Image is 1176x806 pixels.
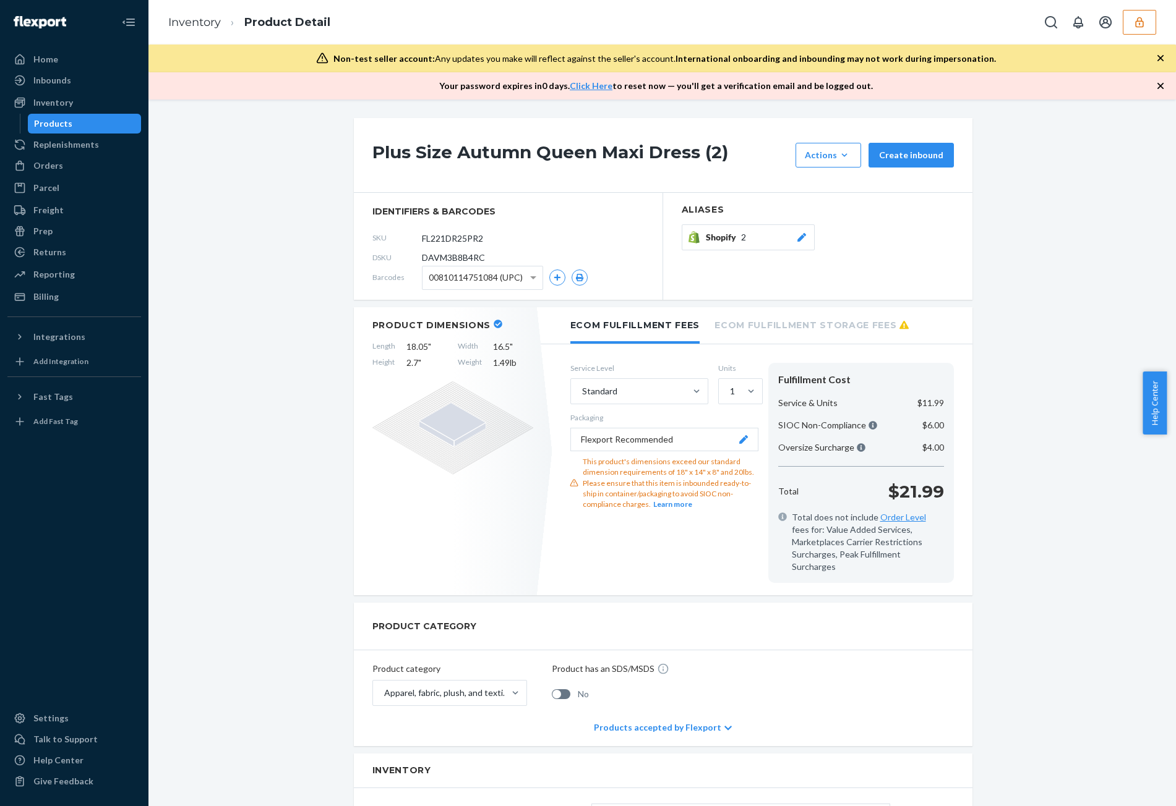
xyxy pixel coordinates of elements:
[7,750,141,770] a: Help Center
[33,416,78,426] div: Add Fast Tag
[372,357,395,369] span: Height
[28,114,142,134] a: Products
[676,53,996,64] span: International onboarding and inbounding may not work during impersonation.
[582,385,617,397] div: Standard
[570,428,758,451] button: Flexport Recommended
[33,204,64,216] div: Freight
[510,341,513,352] span: "
[158,4,340,41] ol: breadcrumbs
[418,357,421,368] span: "
[372,252,422,263] span: DSKU
[7,771,141,791] button: Give Feedback
[458,341,482,353] span: Width
[33,53,58,66] div: Home
[33,712,69,724] div: Settings
[922,441,944,454] p: $4.00
[244,15,330,29] a: Product Detail
[372,663,527,675] p: Product category
[869,143,954,168] button: Create inbound
[7,200,141,220] a: Freight
[406,341,447,353] span: 18.05
[33,225,53,237] div: Prep
[7,352,141,371] a: Add Integration
[372,766,954,775] h2: Inventory
[778,441,865,454] p: Oversize Surcharge
[583,456,758,509] div: This product's dimensions exceed our standard dimension requirements of 18" x 14" x 8" and 20lbs....
[428,341,431,352] span: "
[570,307,700,344] li: Ecom Fulfillment Fees
[778,373,944,387] div: Fulfillment Cost
[1093,10,1118,35] button: Open account menu
[778,419,877,431] p: SIOC Non-Compliance
[14,16,66,28] img: Flexport logo
[429,267,523,288] span: 00810114751084 (UPC)
[7,387,141,407] button: Fast Tags
[33,733,98,745] div: Talk to Support
[34,117,72,130] div: Products
[7,242,141,262] a: Returns
[792,511,944,573] span: Total does not include fees for: Value Added Services, Marketplaces Carrier Restrictions Surcharg...
[168,15,221,29] a: Inventory
[33,391,73,403] div: Fast Tags
[33,159,63,172] div: Orders
[805,149,852,161] div: Actions
[7,287,141,307] a: Billing
[406,357,447,369] span: 2.7
[778,485,799,498] p: Total
[7,49,141,69] a: Home
[372,615,476,637] h2: PRODUCT CATEGORY
[7,708,141,728] a: Settings
[578,688,589,700] span: No
[682,224,815,250] button: Shopify2
[729,385,730,397] input: 1
[922,419,944,431] p: $6.00
[1097,769,1164,800] iframe: Opens a widget where you can chat to one of our agents
[718,363,758,373] label: Units
[741,231,746,244] span: 2
[581,385,582,397] input: Standard
[653,499,692,509] button: Learn more
[33,96,73,109] div: Inventory
[372,341,395,353] span: Length
[33,775,93,787] div: Give Feedback
[7,221,141,241] a: Prep
[33,268,75,281] div: Reporting
[372,272,422,282] span: Barcodes
[682,205,954,214] h2: Aliases
[493,357,533,369] span: 1.49 lb
[384,687,510,699] div: Apparel, fabric, plush, and textiles
[7,135,141,155] a: Replenishments
[7,412,141,431] a: Add Fast Tag
[888,479,944,504] p: $21.99
[917,397,944,409] p: $11.99
[552,663,655,675] p: Product has an SDS/MSDS
[383,687,384,699] input: Apparel, fabric, plush, and textiles
[570,363,708,373] label: Service Level
[7,265,141,284] a: Reporting
[778,397,838,409] p: Service & Units
[1039,10,1063,35] button: Open Search Box
[570,412,758,423] p: Packaging
[33,331,85,343] div: Integrations
[493,341,533,353] span: 16.5
[372,320,491,331] h2: Product Dimensions
[372,205,644,218] span: identifiers & barcodes
[116,10,141,35] button: Close Navigation
[33,754,84,766] div: Help Center
[372,143,789,168] h1: Plus Size Autumn Queen Maxi Dress (2)
[880,512,926,522] a: Order Level
[439,80,873,92] p: Your password expires in 0 days . to reset now — you'll get a verification email and be logged out.
[1143,371,1167,435] button: Help Center
[570,80,612,91] a: Click Here
[7,729,141,749] button: Talk to Support
[33,356,88,367] div: Add Integration
[333,53,435,64] span: Non-test seller account:
[372,232,422,243] span: SKU
[594,709,732,746] div: Products accepted by Flexport
[33,138,99,151] div: Replenishments
[796,143,861,168] button: Actions
[33,291,59,303] div: Billing
[7,178,141,198] a: Parcel
[33,246,66,258] div: Returns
